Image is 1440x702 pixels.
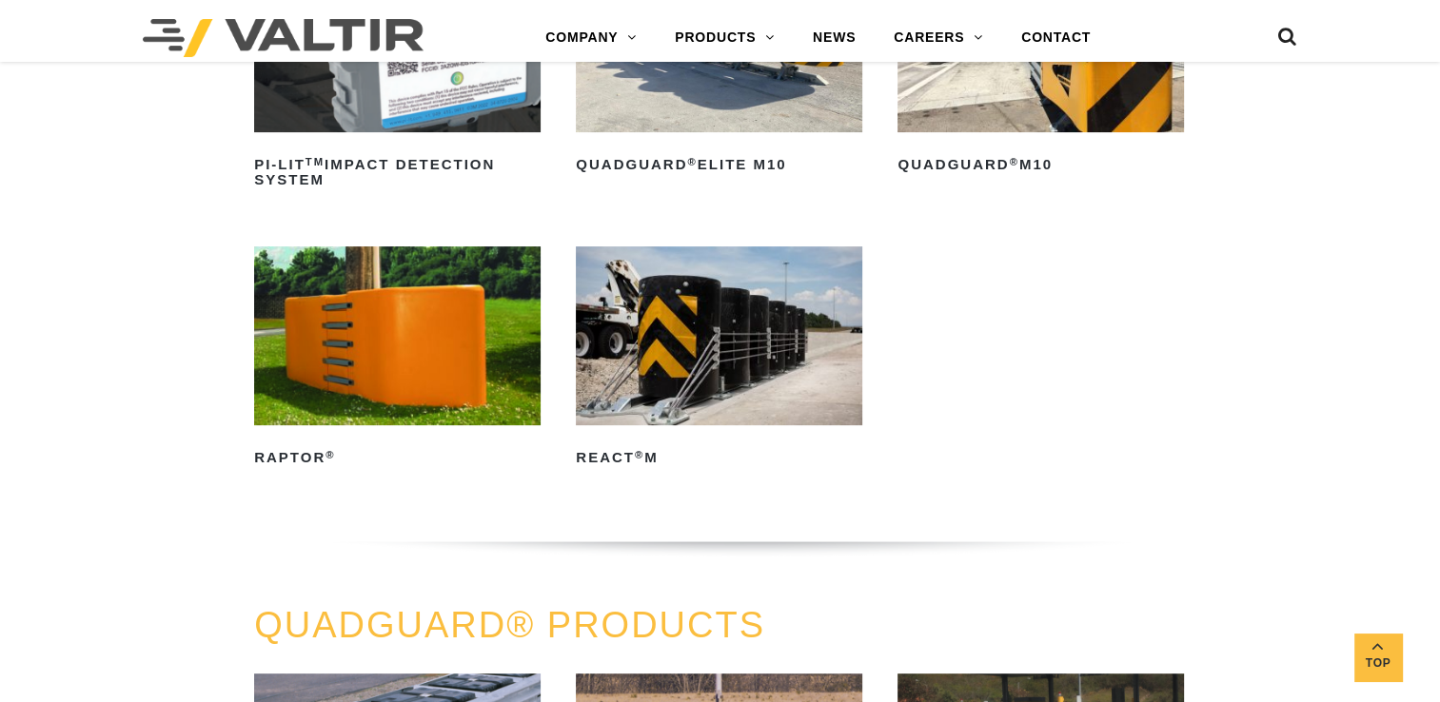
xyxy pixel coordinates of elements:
[254,605,765,645] a: QUADGUARD® PRODUCTS
[143,19,424,57] img: Valtir
[635,449,644,460] sup: ®
[794,19,875,57] a: NEWS
[576,246,862,473] a: REACT®M
[687,156,697,167] sup: ®
[1002,19,1110,57] a: CONTACT
[1354,634,1402,681] a: Top
[656,19,794,57] a: PRODUCTS
[576,149,862,180] h2: QuadGuard Elite M10
[1010,156,1019,167] sup: ®
[875,19,1002,57] a: CAREERS
[306,156,325,167] sup: TM
[254,442,541,473] h2: RAPTOR
[576,442,862,473] h2: REACT M
[898,149,1184,180] h2: QuadGuard M10
[1354,653,1402,674] span: Top
[526,19,656,57] a: COMPANY
[254,246,541,473] a: RAPTOR®
[325,449,335,460] sup: ®
[254,149,541,195] h2: PI-LIT Impact Detection System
